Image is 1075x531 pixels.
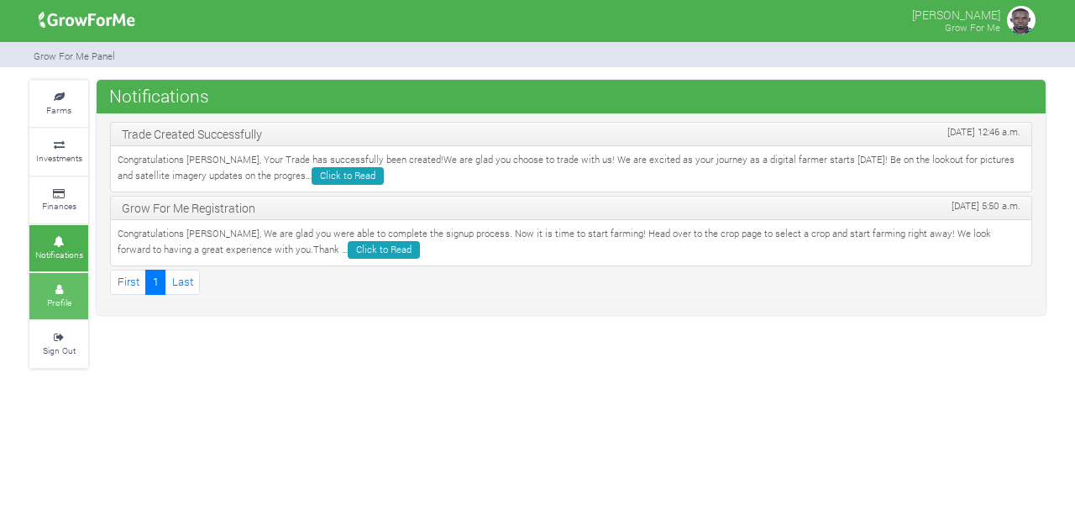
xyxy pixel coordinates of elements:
p: [PERSON_NAME] [912,3,1000,24]
small: Finances [42,200,76,212]
a: Click to Read [312,167,384,185]
small: Profile [47,297,71,308]
nav: Page Navigation [110,270,1032,294]
img: growforme image [33,3,141,37]
a: Click to Read [348,241,420,259]
small: Sign Out [43,344,76,356]
small: Investments [36,152,82,164]
small: Grow For Me [945,21,1000,34]
small: Notifications [35,249,83,260]
span: Notifications [105,79,213,113]
small: Farms [46,104,71,116]
span: [DATE] 5:50 a.m. [952,199,1020,213]
img: growforme image [1004,3,1038,37]
p: Trade Created Successfully [122,125,1020,143]
a: Last [165,270,200,294]
small: Grow For Me Panel [34,50,115,62]
a: Farms [29,81,88,127]
p: Congratulations [PERSON_NAME], We are glad you were able to complete the signup process. Now it i... [118,227,1025,259]
p: Grow For Me Registration [122,199,1020,217]
span: [DATE] 12:46 a.m. [947,125,1020,139]
a: 1 [145,270,165,294]
a: Finances [29,177,88,223]
a: Profile [29,273,88,319]
a: Notifications [29,225,88,271]
p: Congratulations [PERSON_NAME], Your Trade has successfully been created!We are glad you choose to... [118,153,1025,185]
a: Investments [29,129,88,175]
a: Sign Out [29,321,88,367]
a: First [110,270,146,294]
